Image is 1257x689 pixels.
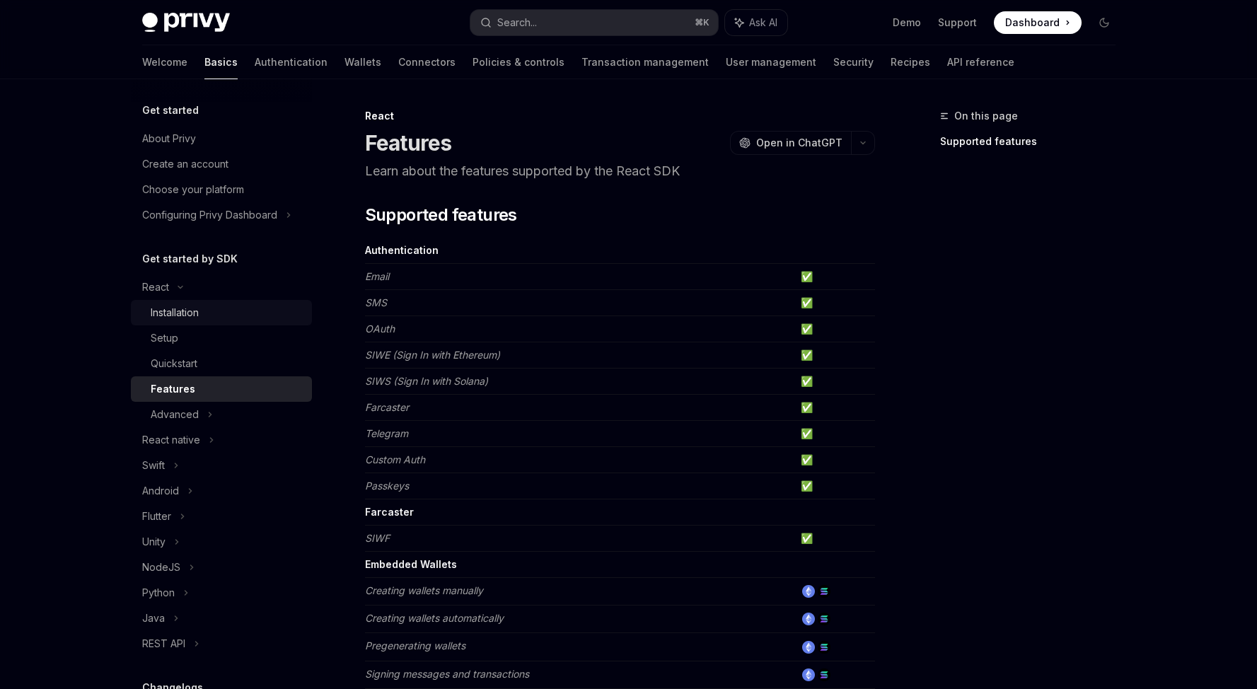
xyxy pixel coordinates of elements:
div: React [365,109,875,123]
a: Policies & controls [473,45,564,79]
a: Demo [893,16,921,30]
a: Connectors [398,45,456,79]
a: Authentication [255,45,328,79]
em: Farcaster [365,401,409,413]
a: Choose your platform [131,177,312,202]
h5: Get started by SDK [142,250,238,267]
a: Basics [204,45,238,79]
div: Swift [142,457,165,474]
td: ✅ [795,473,875,499]
h5: Get started [142,102,199,119]
span: Supported features [365,204,517,226]
p: Learn about the features supported by the React SDK [365,161,875,181]
td: ✅ [795,421,875,447]
div: About Privy [142,130,196,147]
td: ✅ [795,369,875,395]
img: ethereum.png [802,641,815,654]
img: ethereum.png [802,668,815,681]
div: REST API [142,635,185,652]
img: solana.png [818,585,830,598]
div: Search... [497,14,537,31]
em: Custom Auth [365,453,425,465]
em: Passkeys [365,480,409,492]
td: ✅ [795,264,875,290]
a: Create an account [131,151,312,177]
a: About Privy [131,126,312,151]
h1: Features [365,130,452,156]
img: solana.png [818,613,830,625]
span: ⌘ K [695,17,709,28]
td: ✅ [795,342,875,369]
em: Email [365,270,389,282]
td: ✅ [795,526,875,552]
em: SMS [365,296,387,308]
div: Advanced [151,406,199,423]
a: Features [131,376,312,402]
a: Transaction management [581,45,709,79]
span: Open in ChatGPT [756,136,842,150]
div: Python [142,584,175,601]
em: SIWE (Sign In with Ethereum) [365,349,500,361]
a: Setup [131,325,312,351]
td: ✅ [795,290,875,316]
em: OAuth [365,323,395,335]
div: Choose your platform [142,181,244,198]
img: ethereum.png [802,613,815,625]
em: Telegram [365,427,408,439]
span: Ask AI [749,16,777,30]
a: Welcome [142,45,187,79]
a: Wallets [344,45,381,79]
a: Quickstart [131,351,312,376]
td: ✅ [795,316,875,342]
td: ✅ [795,447,875,473]
div: React [142,279,169,296]
div: Unity [142,533,166,550]
em: Creating wallets manually [365,584,483,596]
div: Configuring Privy Dashboard [142,207,277,224]
a: User management [726,45,816,79]
em: Signing messages and transactions [365,668,529,680]
span: Dashboard [1005,16,1060,30]
div: Quickstart [151,355,197,372]
div: React native [142,432,200,448]
div: Create an account [142,156,228,173]
div: Android [142,482,179,499]
div: Setup [151,330,178,347]
div: Flutter [142,508,171,525]
em: SIWF [365,532,390,544]
div: Installation [151,304,199,321]
img: solana.png [818,668,830,681]
div: NodeJS [142,559,180,576]
a: Installation [131,300,312,325]
em: Pregenerating wallets [365,639,465,652]
em: SIWS (Sign In with Solana) [365,375,488,387]
strong: Embedded Wallets [365,558,457,570]
img: dark logo [142,13,230,33]
img: ethereum.png [802,585,815,598]
button: Open in ChatGPT [730,131,851,155]
div: Java [142,610,165,627]
button: Toggle dark mode [1093,11,1116,34]
div: Features [151,381,195,398]
a: Recipes [891,45,930,79]
strong: Farcaster [365,506,414,518]
img: solana.png [818,641,830,654]
a: API reference [947,45,1014,79]
a: Security [833,45,874,79]
button: Ask AI [725,10,787,35]
strong: Authentication [365,244,439,256]
a: Dashboard [994,11,1082,34]
a: Support [938,16,977,30]
span: On this page [954,108,1018,125]
em: Creating wallets automatically [365,612,504,624]
td: ✅ [795,395,875,421]
button: Search...⌘K [470,10,718,35]
a: Supported features [940,130,1127,153]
